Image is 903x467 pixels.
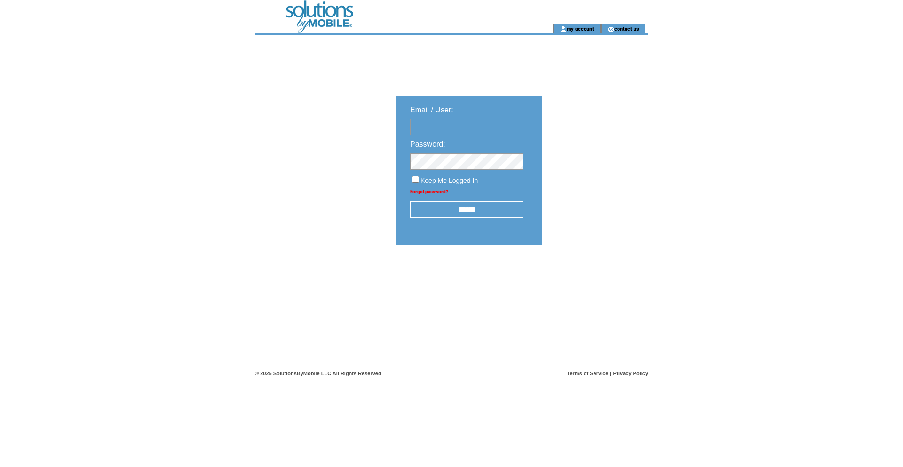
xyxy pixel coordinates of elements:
span: Email / User: [410,106,453,114]
span: © 2025 SolutionsByMobile LLC All Rights Reserved [255,371,381,376]
img: contact_us_icon.gif [607,25,614,33]
img: transparent.png [569,269,616,281]
a: Privacy Policy [613,371,648,376]
img: account_icon.gif [560,25,567,33]
span: | [610,371,611,376]
span: Password: [410,140,445,148]
a: my account [567,25,594,32]
a: contact us [614,25,639,32]
span: Keep Me Logged In [420,177,478,184]
a: Forgot password? [410,189,448,194]
a: Terms of Service [567,371,609,376]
